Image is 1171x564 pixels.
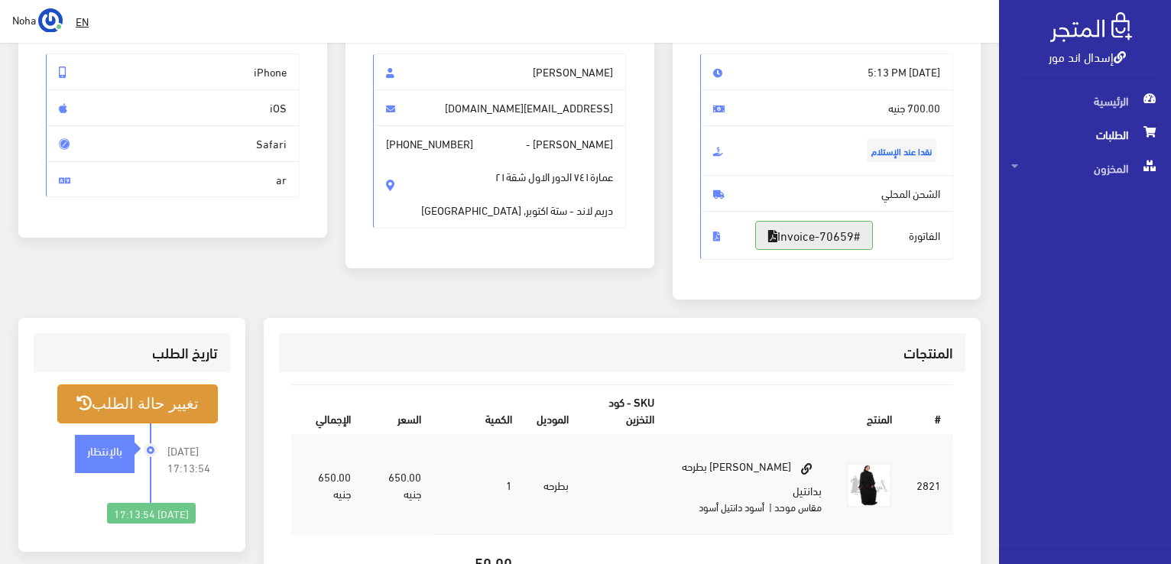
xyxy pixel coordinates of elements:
small: | أسود دانتيل أسود [699,498,772,516]
button: تغيير حالة الطلب [57,384,218,423]
span: iPhone [46,53,300,90]
a: الرئيسية [999,84,1171,118]
strong: بالإنتظار [87,442,122,459]
span: iOS [46,89,300,126]
a: EN [70,8,95,35]
a: #Invoice-70659 [755,221,873,250]
span: [PERSON_NAME] - [373,125,627,229]
th: السعر [363,385,434,435]
img: . [1050,12,1132,42]
th: SKU - كود التخزين [581,385,667,435]
span: [PERSON_NAME] [373,53,627,90]
div: [DATE] 17:13:54 [107,503,196,524]
span: الطلبات [1011,118,1159,151]
span: [PHONE_NUMBER] [386,135,473,152]
h3: تاريخ الطلب [46,345,218,360]
span: [DATE] 17:13:54 [167,442,218,476]
span: ar [46,161,300,198]
span: 700.00 جنيه [700,89,954,126]
span: [EMAIL_ADDRESS][DOMAIN_NAME] [373,89,627,126]
td: بطرحه [524,435,581,534]
span: الفاتورة [700,211,954,260]
th: الكمية [433,385,524,435]
th: # [904,385,953,435]
span: نقدا عند الإستلام [867,139,936,162]
td: 650.00 جنيه [291,435,363,534]
span: Safari [46,125,300,162]
span: Noha [12,10,36,29]
a: المخزون [999,151,1171,185]
th: اﻹجمالي [291,385,363,435]
td: 650.00 جنيه [363,435,434,534]
span: الرئيسية [1011,84,1159,118]
span: الشحن المحلي [700,175,954,212]
small: مقاس موحد [774,498,822,516]
td: 2821 [904,435,953,534]
h3: المنتجات [291,345,953,360]
a: الطلبات [999,118,1171,151]
th: الموديل [524,385,581,435]
span: عمارة٧٤١ الدور الاول شقة٢١ دريم لاند - ستة اكتوبر, [GEOGRAPHIC_DATA] [421,152,613,219]
td: [PERSON_NAME] بطرحه بدانتيل [667,435,834,534]
span: المخزون [1011,151,1159,185]
th: المنتج [667,385,904,435]
a: ... Noha [12,8,63,32]
td: 1 [433,435,524,534]
u: EN [76,11,89,31]
a: إسدال اند مور [1049,45,1126,67]
img: ... [38,8,63,33]
span: [DATE] 5:13 PM [700,53,954,90]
